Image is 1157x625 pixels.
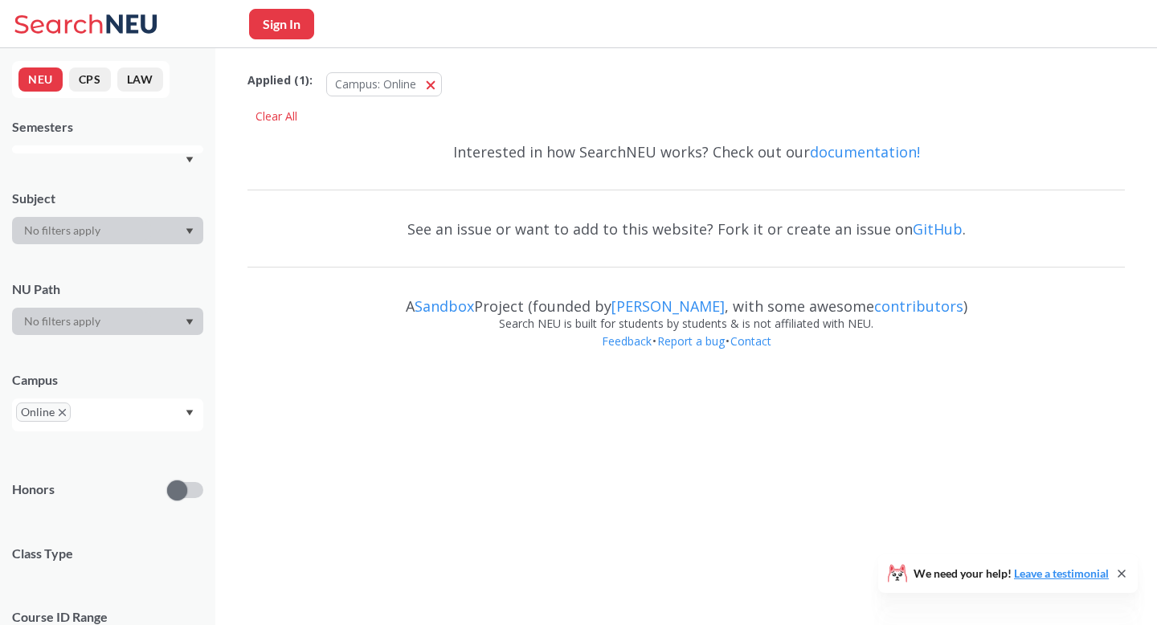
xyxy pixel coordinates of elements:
span: Campus: Online [335,76,416,92]
a: Contact [730,333,772,349]
svg: Dropdown arrow [186,319,194,325]
a: Feedback [601,333,652,349]
div: Dropdown arrow [12,217,203,244]
div: Clear All [247,104,305,129]
div: NU Path [12,280,203,298]
span: OnlineX to remove pill [16,402,71,422]
span: We need your help! [914,568,1109,579]
a: Leave a testimonial [1014,566,1109,580]
span: Applied ( 1 ): [247,71,313,89]
a: Report a bug [656,333,726,349]
a: documentation! [810,142,920,161]
a: contributors [874,296,963,316]
p: Honors [12,480,55,499]
span: Class Type [12,545,203,562]
svg: Dropdown arrow [186,410,194,416]
div: Campus [12,371,203,389]
button: Campus: Online [326,72,442,96]
a: Sandbox [415,296,474,316]
button: Sign In [249,9,314,39]
div: A Project (founded by , with some awesome ) [247,283,1125,315]
div: Interested in how SearchNEU works? Check out our [247,129,1125,175]
button: CPS [69,67,111,92]
div: OnlineX to remove pillDropdown arrow [12,398,203,431]
div: Search NEU is built for students by students & is not affiliated with NEU. [247,315,1125,333]
a: GitHub [913,219,963,239]
button: NEU [18,67,63,92]
a: [PERSON_NAME] [611,296,725,316]
div: • • [247,333,1125,374]
div: Semesters [12,118,203,136]
svg: Dropdown arrow [186,228,194,235]
svg: X to remove pill [59,409,66,416]
div: See an issue or want to add to this website? Fork it or create an issue on . [247,206,1125,252]
div: Subject [12,190,203,207]
svg: Dropdown arrow [186,157,194,163]
div: Dropdown arrow [12,308,203,335]
button: LAW [117,67,163,92]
